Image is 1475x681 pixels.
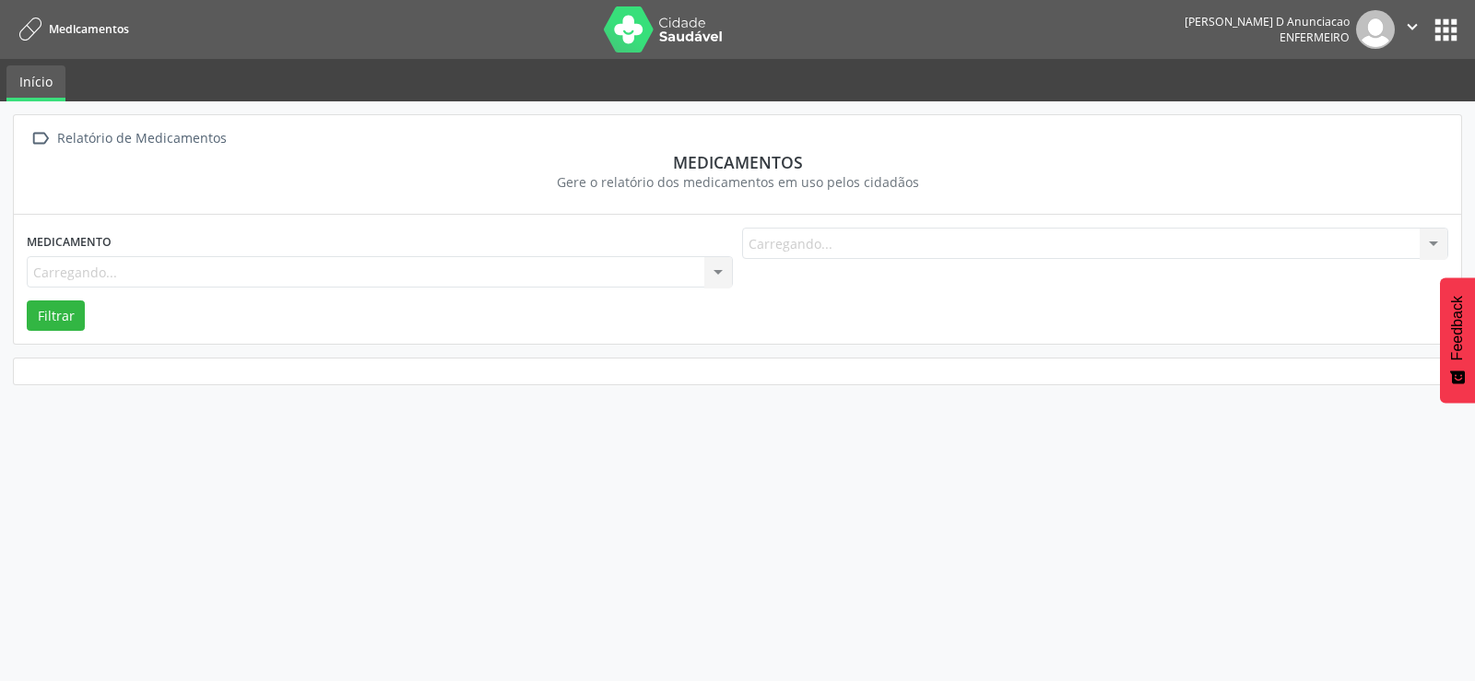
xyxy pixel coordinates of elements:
[1440,277,1475,403] button: Feedback - Mostrar pesquisa
[27,125,230,152] a:  Relatório de Medicamentos
[27,172,1448,192] div: Gere o relatório dos medicamentos em uso pelos cidadãos
[1395,10,1430,49] button: 
[1402,17,1422,37] i: 
[1280,29,1350,45] span: Enfermeiro
[1449,296,1466,360] span: Feedback
[1356,10,1395,49] img: img
[6,65,65,101] a: Início
[13,14,129,44] a: Medicamentos
[1430,14,1462,46] button: apps
[27,228,112,256] label: Medicamento
[27,152,1448,172] div: Medicamentos
[1185,14,1350,29] div: [PERSON_NAME] D Anunciacao
[49,21,129,37] span: Medicamentos
[27,300,85,332] button: Filtrar
[53,125,230,152] div: Relatório de Medicamentos
[27,125,53,152] i: 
